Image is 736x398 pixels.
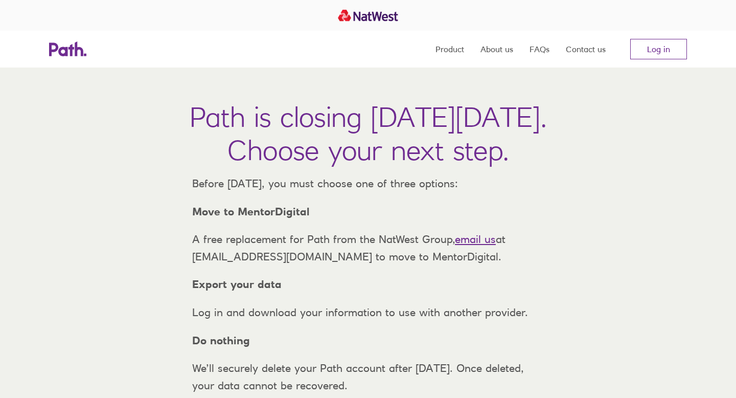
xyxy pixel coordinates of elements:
p: A free replacement for Path from the NatWest Group, at [EMAIL_ADDRESS][DOMAIN_NAME] to move to Me... [184,231,552,265]
a: Contact us [566,31,606,68]
strong: Move to MentorDigital [192,205,310,218]
p: Log in and download your information to use with another provider. [184,304,552,321]
a: About us [480,31,513,68]
p: We’ll securely delete your Path account after [DATE]. Once deleted, your data cannot be recovered. [184,360,552,394]
a: FAQs [530,31,549,68]
strong: Do nothing [192,334,250,347]
strong: Export your data [192,278,282,291]
a: Log in [630,39,687,59]
h1: Path is closing [DATE][DATE]. Choose your next step. [190,100,547,167]
a: email us [455,233,496,246]
p: Before [DATE], you must choose one of three options: [184,175,552,192]
a: Product [435,31,464,68]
